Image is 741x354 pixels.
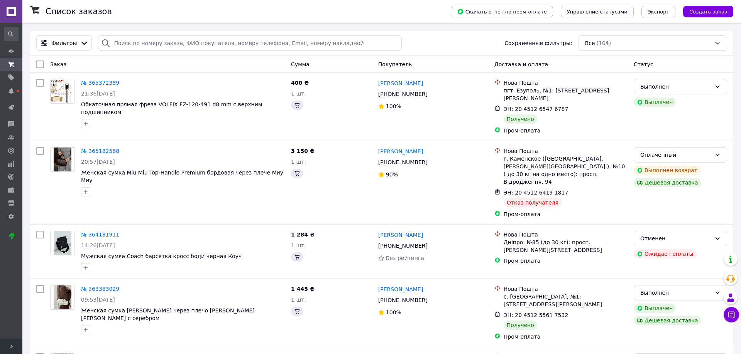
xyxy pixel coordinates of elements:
[81,297,115,303] span: 09:53[DATE]
[378,61,412,67] span: Покупатель
[597,40,611,46] span: (104)
[724,307,739,322] button: Чат с покупателем
[81,232,119,238] a: № 364181911
[81,80,119,86] a: № 365372389
[386,171,398,178] span: 90%
[81,169,283,183] a: Женская сумка Miu Miu Top-Handle Premium бордовая через плече Миу Миу
[504,127,628,134] div: Пром-оплата
[504,285,628,293] div: Нова Пошта
[50,285,75,310] a: Фото товару
[504,210,628,218] div: Пром-оплата
[291,91,306,97] span: 1 шт.
[640,234,711,243] div: Отменен
[81,91,115,97] span: 21:36[DATE]
[504,114,537,124] div: Получено
[81,307,255,321] a: Женская сумка [PERSON_NAME] через плечо [PERSON_NAME] [PERSON_NAME] с серебром
[504,293,628,308] div: с. [GEOGRAPHIC_DATA], №1: [STREET_ADDRESS][PERSON_NAME]
[291,80,309,86] span: 400 ₴
[81,286,119,292] a: № 363383029
[81,148,119,154] a: № 365182568
[377,157,429,168] div: [PHONE_NUMBER]
[504,87,628,102] div: пгт. Езуполь, №1: [STREET_ADDRESS][PERSON_NAME]
[386,255,424,261] span: Без рейтинга
[504,39,572,47] span: Сохраненные фильтры:
[291,232,315,238] span: 1 284 ₴
[640,82,711,91] div: Выполнен
[291,61,310,67] span: Сумма
[504,231,628,238] div: Нова Пошта
[54,148,72,171] img: Фото товару
[50,79,75,104] a: Фото товару
[634,166,700,175] div: Выполнен возврат
[648,9,669,15] span: Экспорт
[675,8,733,14] a: Создать заказ
[51,79,74,103] img: Фото товару
[504,198,562,207] div: Отказ получателя
[504,79,628,87] div: Нова Пошта
[54,285,72,309] img: Фото товару
[81,242,115,248] span: 14:26[DATE]
[640,151,711,159] div: Оплаченный
[291,148,315,154] span: 3 150 ₴
[386,309,401,315] span: 100%
[504,106,568,112] span: ЭН: 20 4512 6547 6787
[504,312,568,318] span: ЭН: 20 4512 5561 7532
[378,231,423,239] a: [PERSON_NAME]
[494,61,548,67] span: Доставка и оплата
[683,6,733,17] button: Создать заказ
[81,101,262,115] a: Обкаточная прямая фреза VOLFIX FZ-120-491 d8 mm с верхним подшипником
[291,297,306,303] span: 1 шт.
[50,231,75,255] a: Фото товару
[689,9,727,15] span: Создать заказ
[504,320,537,330] div: Получено
[378,148,423,155] a: [PERSON_NAME]
[377,89,429,99] div: [PHONE_NUMBER]
[634,178,701,187] div: Дешевая доставка
[504,155,628,186] div: г. Каменское ([GEOGRAPHIC_DATA], [PERSON_NAME][GEOGRAPHIC_DATA].), №10 ( до 30 кг на одно место):...
[504,333,628,341] div: Пром-оплата
[640,289,711,297] div: Выполнен
[98,35,402,51] input: Поиск по номеру заказа, ФИО покупателя, номеру телефона, Email, номеру накладной
[50,147,75,172] a: Фото товару
[561,6,634,17] button: Управление статусами
[378,285,423,293] a: [PERSON_NAME]
[641,6,675,17] button: Экспорт
[504,238,628,254] div: Дніпро, №85 (до 30 кг): просп. [PERSON_NAME][STREET_ADDRESS]
[50,61,66,67] span: Заказ
[585,39,595,47] span: Все
[504,257,628,265] div: Пром-оплата
[377,240,429,251] div: [PHONE_NUMBER]
[504,190,568,196] span: ЭН: 20 4512 6419 1817
[451,6,553,17] button: Скачать отчет по пром-оплате
[51,39,77,47] span: Фильтры
[291,242,306,248] span: 1 шт.
[634,97,676,107] div: Выплачен
[291,159,306,165] span: 1 шт.
[54,231,72,255] img: Фото товару
[634,316,701,325] div: Дешевая доставка
[378,79,423,87] a: [PERSON_NAME]
[634,61,653,67] span: Статус
[634,304,676,313] div: Выплачен
[567,9,628,15] span: Управление статусами
[377,295,429,305] div: [PHONE_NUMBER]
[46,7,112,16] h1: Список заказов
[81,159,115,165] span: 20:57[DATE]
[291,286,315,292] span: 1 445 ₴
[81,253,242,259] a: Мужская сумка Coach барсетка кросс боди черная Коуч
[504,147,628,155] div: Нова Пошта
[634,249,697,258] div: Ожидает оплаты
[457,8,547,15] span: Скачать отчет по пром-оплате
[386,103,401,109] span: 100%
